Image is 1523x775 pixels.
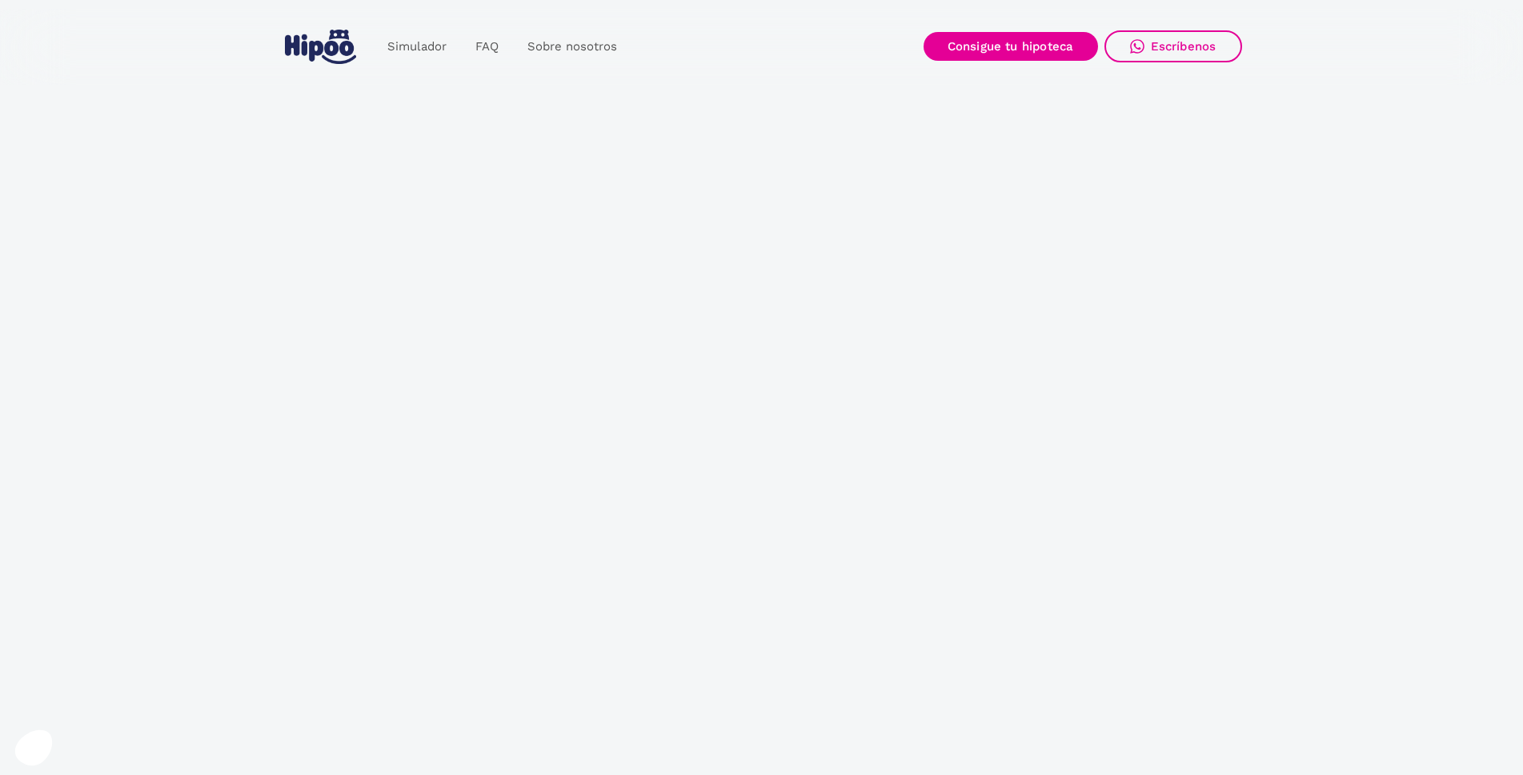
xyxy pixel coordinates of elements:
[282,23,360,70] a: home
[513,31,631,62] a: Sobre nosotros
[461,31,513,62] a: FAQ
[1104,30,1242,62] a: Escríbenos
[924,32,1098,61] a: Consigue tu hipoteca
[373,31,461,62] a: Simulador
[1151,39,1216,54] div: Escríbenos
